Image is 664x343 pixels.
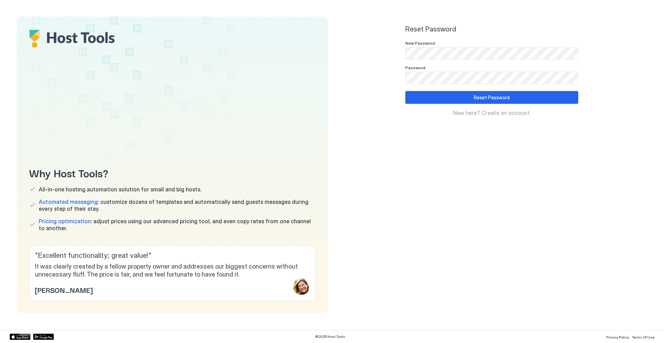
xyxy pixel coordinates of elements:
[632,333,654,340] a: Terms Of Use
[39,218,92,225] span: Pricing optimization:
[405,109,578,116] a: New here? Create an account.
[406,72,578,84] input: Input Field
[474,94,510,101] div: Reset Password
[315,334,345,339] span: © 2025 Host Tools
[35,285,93,295] span: [PERSON_NAME]
[29,165,315,180] span: Why Host Tools?
[405,91,578,104] button: Reset Password
[632,335,654,339] span: Terms Of Use
[10,334,30,340] a: App Store
[606,333,629,340] a: Privacy Policy
[453,109,531,116] span: New here? Create an account.
[39,218,315,232] span: adjust prices using our advanced pricing tool, and even copy rates from one channel to another.
[39,198,315,212] span: customize dozens of templates and automatically send guests messages during every step of their s...
[405,65,425,70] span: Password
[293,278,310,295] div: profile
[35,263,310,278] span: It was clearly created by a fellow property owner and addresses our biggest concerns without unne...
[39,198,99,205] span: Automated messaging:
[405,40,435,46] span: New Password
[33,334,54,340] a: Google Play Store
[35,251,310,260] span: " Excellent functionality; great value! "
[405,25,578,34] span: Reset Password
[406,47,578,59] input: Input Field
[606,335,629,339] span: Privacy Policy
[39,186,201,193] span: All-in-one hosting automation solution for small and big hosts.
